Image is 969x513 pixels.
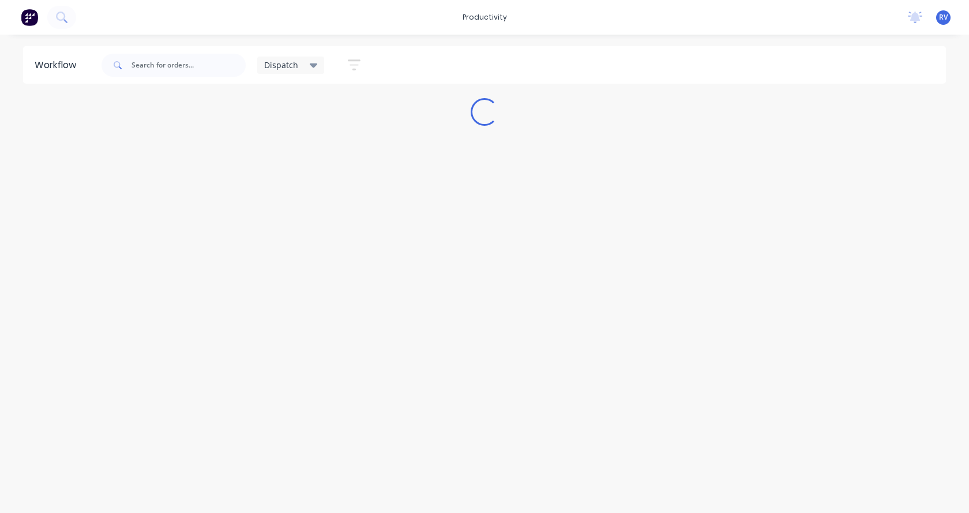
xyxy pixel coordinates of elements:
[35,58,82,72] div: Workflow
[457,9,513,26] div: productivity
[21,9,38,26] img: Factory
[132,54,246,77] input: Search for orders...
[939,12,948,23] span: RV
[264,59,298,71] span: Dispatch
